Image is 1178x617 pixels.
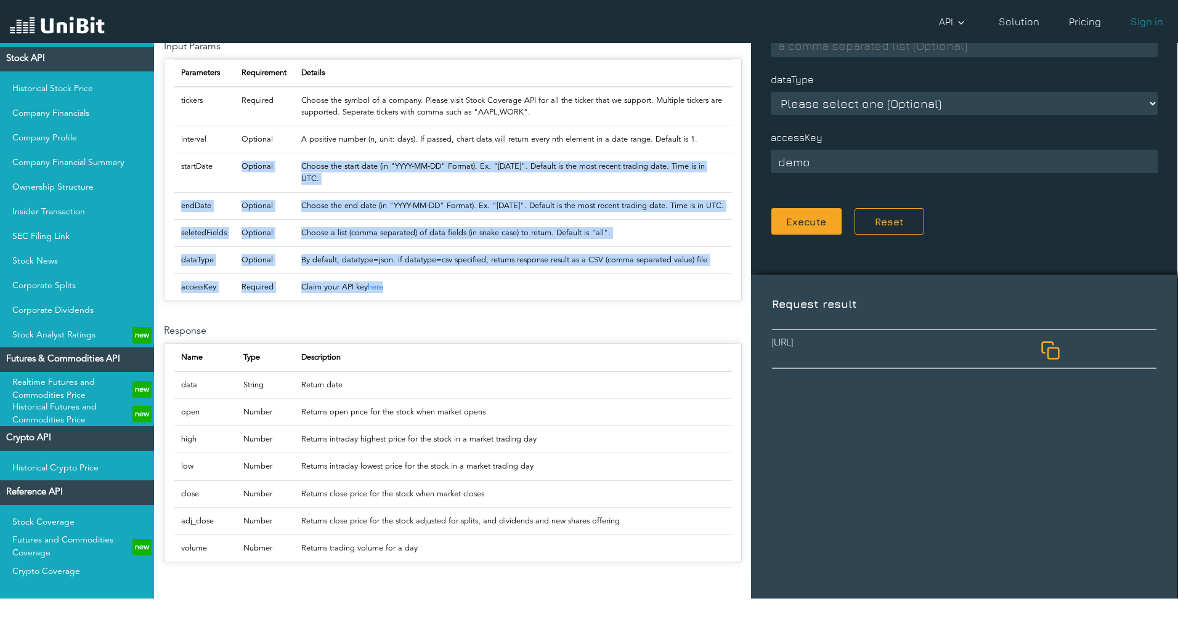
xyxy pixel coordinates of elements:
td: Required [234,87,294,126]
td: open [174,399,236,426]
p: Claim your API key [301,281,725,293]
td: Returns close price for the stock adjusted for splits, and dividends and new shares offering [294,507,733,534]
th: Details [294,59,732,87]
td: Optional [234,126,294,153]
td: adj_close [174,507,236,534]
td: Optional [234,153,294,192]
a: Pricing [1064,9,1106,34]
td: Returns intraday lowest price for the stock in a market trading day [294,453,733,480]
td: data [174,371,236,399]
td: Returns trading volume for a day [294,534,733,562]
td: Number [236,426,293,453]
td: tickers [174,87,234,126]
th: Requirement [234,59,294,87]
td: interval [174,126,234,153]
td: startDate [174,153,234,192]
td: Nubmer [236,534,293,562]
a: [URL] [763,334,1031,364]
td: Returns intraday highest price for the stock in a market trading day [294,426,733,453]
th: Parameters [174,59,234,87]
th: Type [236,344,293,371]
iframe: Drift Widget Chat Window [924,192,1171,563]
td: String [236,371,293,399]
th: Description [294,344,733,371]
td: Number [236,399,293,426]
span: new [132,406,152,423]
td: endDate [174,192,234,219]
a: API [934,9,974,34]
td: accessKey [174,274,234,301]
button: Execute [771,208,842,235]
a: Sign in [1126,9,1168,34]
td: Returns open price for the stock when market opens [294,399,733,426]
td: seletedFields [174,219,234,246]
td: Optional [234,192,294,219]
span: new [132,381,152,398]
p: A positive number (n, unit: days). If passed, chart data will return every nth element in a date ... [301,134,725,145]
span: new [132,539,152,556]
p: dataType [771,62,1158,87]
h6: Response [164,326,742,337]
td: Number [236,453,293,480]
p: Choose the end date (in "YYYY-MM-DD" Format). Ex. "[DATE]". Default is the most recent trading da... [301,200,725,212]
td: Number [236,480,293,507]
td: dataType [174,247,234,274]
td: Return date [294,371,733,399]
img: UniBit Logo [10,15,105,38]
td: Number [236,507,293,534]
p: accessKey [771,120,1158,145]
button: Reset [855,208,925,235]
p: By default, datatype=json. if datatype=csv specified, returns response result as a CSV (comma sep... [301,254,725,266]
td: Optional [234,219,294,246]
td: volume [174,534,236,562]
td: Required [234,274,294,301]
td: Optional [234,247,294,274]
td: Returns close price for the stock when market closes [294,480,733,507]
td: low [174,453,236,480]
td: close [174,480,236,507]
td: high [174,426,236,453]
span: new [132,327,152,344]
p: Choose the start date (in "YYYY-MM-DD" Format). Ex. "[DATE]". Default is the most recent trading ... [301,161,725,184]
p: Choose the symbol of a company. Please visit Stock Coverage API for all the ticker that we suppor... [301,95,725,118]
a: here [368,283,383,291]
a: Solution [994,9,1044,34]
p: Request result [772,296,1156,325]
p: Choose a list (comma separated) of data fields (in snake case) to return. Default is "all". [301,227,725,239]
th: Name [174,344,236,371]
h6: Input Params [164,41,742,53]
iframe: Drift Widget Chat Controller [1116,555,1163,602]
